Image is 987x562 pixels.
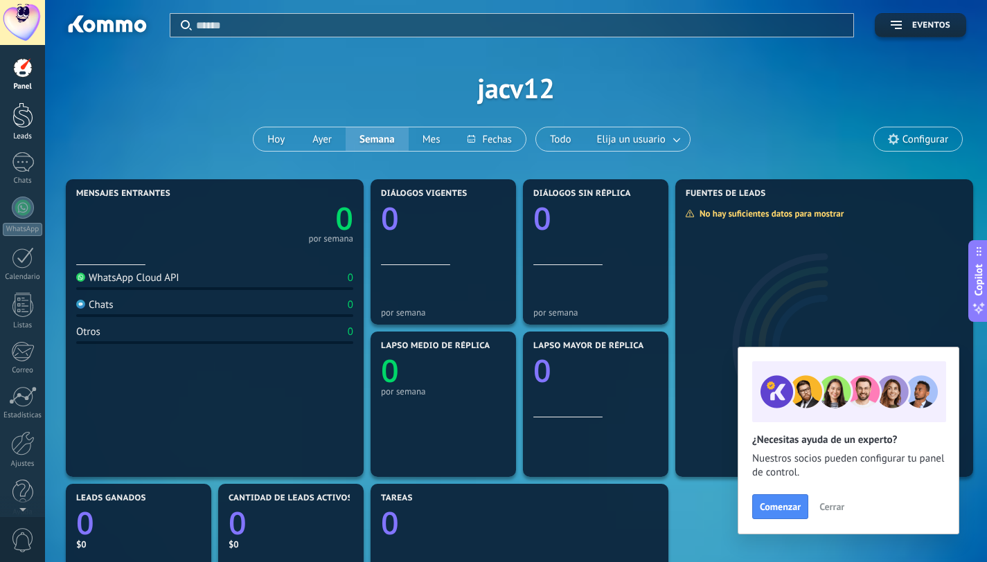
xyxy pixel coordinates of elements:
[381,341,490,351] span: Lapso medio de réplica
[3,321,43,330] div: Listas
[813,496,851,517] button: Cerrar
[299,127,346,151] button: Ayer
[215,197,353,239] a: 0
[533,197,551,239] text: 0
[533,189,631,199] span: Diálogos sin réplica
[76,300,85,309] img: Chats
[76,325,100,338] div: Otros
[76,493,146,503] span: Leads ganados
[3,223,42,236] div: WhatsApp
[381,307,506,318] div: por semana
[381,502,399,544] text: 0
[381,502,658,544] a: 0
[454,127,525,151] button: Fechas
[3,366,43,375] div: Correo
[3,460,43,469] div: Ajustes
[308,235,353,242] div: por semana
[533,307,658,318] div: por semana
[348,271,353,284] div: 0
[229,538,353,550] div: $0
[3,132,43,141] div: Leads
[752,433,945,446] h2: ¿Necesitas ayuda de un experto?
[335,197,353,239] text: 0
[536,127,585,151] button: Todo
[585,127,690,151] button: Elija un usuario
[381,493,413,503] span: Tareas
[381,350,399,392] text: 0
[76,271,179,284] div: WhatsApp Cloud API
[76,189,170,199] span: Mensajes entrantes
[3,273,43,282] div: Calendario
[685,208,853,219] div: No hay suficientes datos para mostrar
[409,127,454,151] button: Mes
[3,411,43,420] div: Estadísticas
[752,494,808,519] button: Comenzar
[76,502,94,544] text: 0
[76,538,201,550] div: $0
[254,127,299,151] button: Hoy
[902,134,948,145] span: Configurar
[752,452,945,480] span: Nuestros socios pueden configurar tu panel de control.
[346,127,409,151] button: Semana
[76,298,114,311] div: Chats
[76,273,85,282] img: WhatsApp Cloud API
[760,502,801,511] span: Comenzar
[3,176,43,185] div: Chats
[76,502,201,544] a: 0
[819,502,844,511] span: Cerrar
[229,502,353,544] a: 0
[875,13,966,37] button: Eventos
[381,386,506,397] div: por semana
[972,264,986,296] span: Copilot
[912,21,950,30] span: Eventos
[3,82,43,91] div: Panel
[381,189,468,199] span: Diálogos vigentes
[229,502,247,544] text: 0
[348,325,353,338] div: 0
[381,197,399,239] text: 0
[594,130,668,149] span: Elija un usuario
[348,298,353,311] div: 0
[533,341,643,351] span: Lapso mayor de réplica
[686,189,766,199] span: Fuentes de leads
[229,493,353,503] span: Cantidad de leads activos
[533,350,551,392] text: 0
